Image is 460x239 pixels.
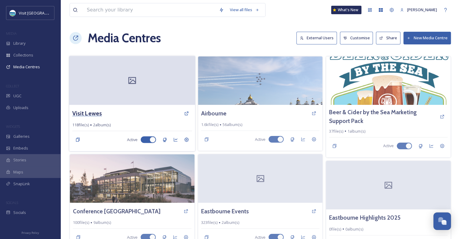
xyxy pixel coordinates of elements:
span: [PERSON_NAME] [407,7,437,12]
span: 0 album(s) [345,226,363,232]
span: Visit [GEOGRAPHIC_DATA] and [GEOGRAPHIC_DATA] [19,10,113,16]
span: Active [383,143,394,149]
span: SnapLink [13,181,30,187]
button: New Media Centre [403,32,451,44]
span: 2 album(s) [222,220,239,225]
button: Customise [340,32,373,44]
span: COLLECT [6,84,19,88]
span: UGC [13,93,21,99]
a: Conference [GEOGRAPHIC_DATA] [73,207,161,216]
a: What's New [331,6,361,14]
span: Active [127,137,138,143]
span: Collections [13,52,33,58]
span: Media Centres [13,64,40,70]
span: Active [255,137,266,142]
button: Open Chat [433,212,451,230]
span: Embeds [13,145,28,151]
a: Airbourne [201,109,227,118]
span: 9 album(s) [93,220,111,225]
span: Socials [13,210,26,215]
span: 100 file(s) [73,220,89,225]
span: 0 file(s) [329,226,341,232]
span: SOCIALS [6,200,18,205]
span: 37 file(s) [329,128,343,134]
button: Share [376,32,400,44]
span: Uploads [13,105,28,111]
span: 56 album(s) [223,122,242,128]
img: Devonshire_Pk-9652_edit.jpg [70,154,194,203]
a: View all files [227,4,262,16]
a: [PERSON_NAME] [397,4,440,16]
img: Capture.JPG [10,10,16,16]
a: Visit Lewes [72,109,102,118]
a: Eastbourne Highlights 2025 [329,213,400,222]
span: Privacy Policy [21,231,39,235]
img: Airbourne%20Red%20Arrows%202%20Please%20Credit%20Mark%20Jarvis.jpg [198,57,323,105]
span: 323 file(s) [201,220,217,225]
span: Galleries [13,134,30,139]
h1: Media Centres [88,29,161,47]
a: Privacy Policy [21,229,39,236]
span: 1.6k file(s) [201,122,218,128]
span: Stories [13,157,26,163]
a: External Users [296,32,340,44]
span: 118 file(s) [72,122,89,128]
span: Library [13,40,25,46]
a: Beer & Cider by the Sea Marketing Support Pack [329,108,437,125]
span: Maps [13,169,23,175]
img: Beer%20%26%20Cider%20by%20the%20Sea%20supporters%20logo%20orange.png [326,57,451,105]
a: Eastbourne Events [201,207,249,216]
span: WIDGETS [6,124,20,129]
span: 1 album(s) [347,128,365,134]
input: Search your library [84,3,216,17]
span: 2 album(s) [93,122,111,128]
a: Customise [340,32,376,44]
span: MEDIA [6,31,17,36]
button: External Users [296,32,337,44]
